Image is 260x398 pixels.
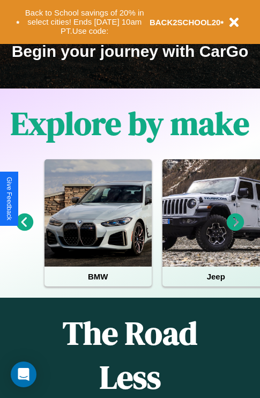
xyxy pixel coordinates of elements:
div: Open Intercom Messenger [11,362,36,387]
div: Give Feedback [5,177,13,220]
button: Back to School savings of 20% in select cities! Ends [DATE] 10am PT.Use code: [20,5,150,39]
h4: BMW [44,267,152,286]
b: BACK2SCHOOL20 [150,18,221,27]
h1: Explore by make [11,101,249,145]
